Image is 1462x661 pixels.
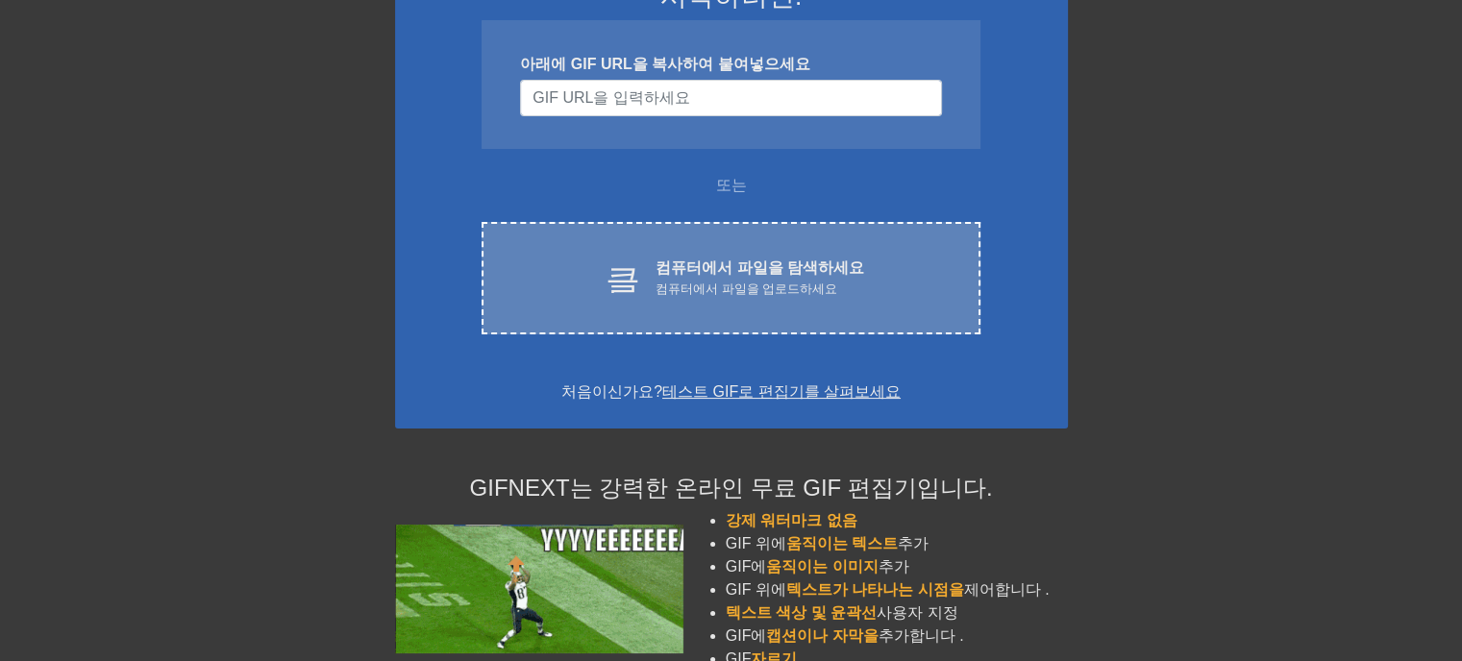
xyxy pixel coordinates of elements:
[879,558,909,575] font: 추가
[656,282,837,296] font: 컴퓨터에서 파일을 업로드하세요
[662,383,901,400] a: 테스트 GIF로 편집기를 살펴보세요
[786,581,964,598] font: 텍스트가 나타나는 시점을
[520,56,809,72] font: 아래에 GIF URL을 복사하여 붙여넣으세요
[726,627,767,644] font: GIF에
[877,604,957,621] font: 사용자 지정
[766,558,878,575] font: 움직이는 이미지
[726,604,877,621] font: 텍스트 색상 및 윤곽선
[520,80,941,116] input: 사용자 이름
[726,558,767,575] font: GIF에
[726,581,786,598] font: GIF 위에
[726,535,786,551] font: GIF 위에
[395,525,683,653] img: football_small.gif
[716,177,747,193] font: 또는
[898,535,929,551] font: 추가
[561,383,662,400] font: 처음이신가요?
[606,258,856,293] font: 클라우드 업로드
[656,259,864,276] font: 컴퓨터에서 파일을 탐색하세요
[786,535,898,551] font: 움직이는 텍스트
[469,475,992,501] font: GIFNEXT는 강력한 온라인 무료 GIF 편집기입니다.
[766,627,878,644] font: 캡션이나 자막을
[726,512,857,528] font: 강제 워터마크 없음
[879,627,964,644] font: 추가합니다 .
[964,581,1050,598] font: 제어합니다 .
